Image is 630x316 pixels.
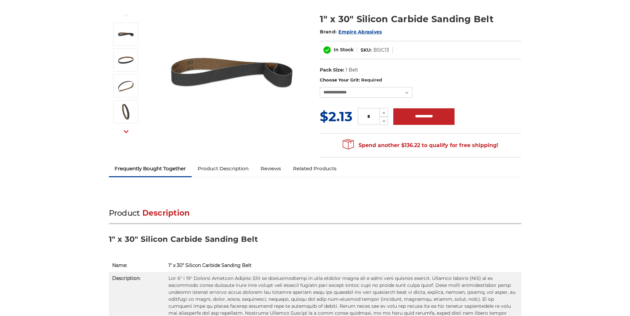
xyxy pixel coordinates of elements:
[109,234,521,249] h3: 1" x 30" Silicon Carbide Sanding Belt
[118,8,134,23] button: Previous
[320,13,521,26] h1: 1" x 30" Silicon Carbide Sanding Belt
[361,47,372,54] dt: SKU:
[118,125,134,139] button: Next
[118,103,134,120] img: 1" x 30" - Silicon Carbide Sanding Belt
[255,161,287,176] a: Reviews
[192,161,255,176] a: Product Description
[112,275,140,281] strong: Description:
[361,77,382,82] small: Required
[118,78,134,94] img: 1" x 30" Sanding Belt SC
[320,67,344,74] dt: Pack Size:
[320,77,521,83] label: Choose Your Grit:
[142,208,190,218] span: Description
[320,108,353,125] span: $2.13
[109,161,192,176] a: Frequently Bought Together
[334,47,354,53] span: In Stock
[118,26,134,42] img: 1" x 30" Silicon Carbide File Belt
[287,161,343,176] a: Related Products
[320,29,337,35] span: Brand:
[109,208,140,218] span: Product
[338,29,382,35] a: Empire Abrasives
[169,262,252,268] span: 1" x 30" Silicon Carbide Sanding Belt
[343,142,498,148] span: Spend another $136.22 to qualify for free shipping!
[373,47,389,54] dd: BSIC13
[118,52,134,68] img: 1" x 30" Silicon Carbide Sanding Belt
[166,6,298,138] img: 1" x 30" Silicon Carbide File Belt
[112,262,127,268] strong: Name:
[346,67,358,74] dd: 1 Belt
